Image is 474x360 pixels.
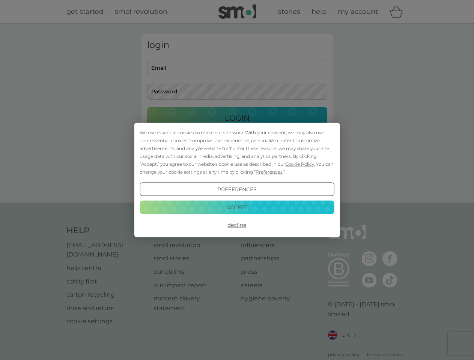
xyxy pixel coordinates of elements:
[285,161,314,167] span: Cookie Policy
[140,183,334,196] button: Preferences
[140,218,334,232] button: Decline
[140,200,334,214] button: Accept
[256,169,283,175] span: Preferences
[140,129,334,176] div: We use essential cookies to make our site work. With your consent, we may also use non-essential ...
[134,123,340,237] div: Cookie Consent Prompt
